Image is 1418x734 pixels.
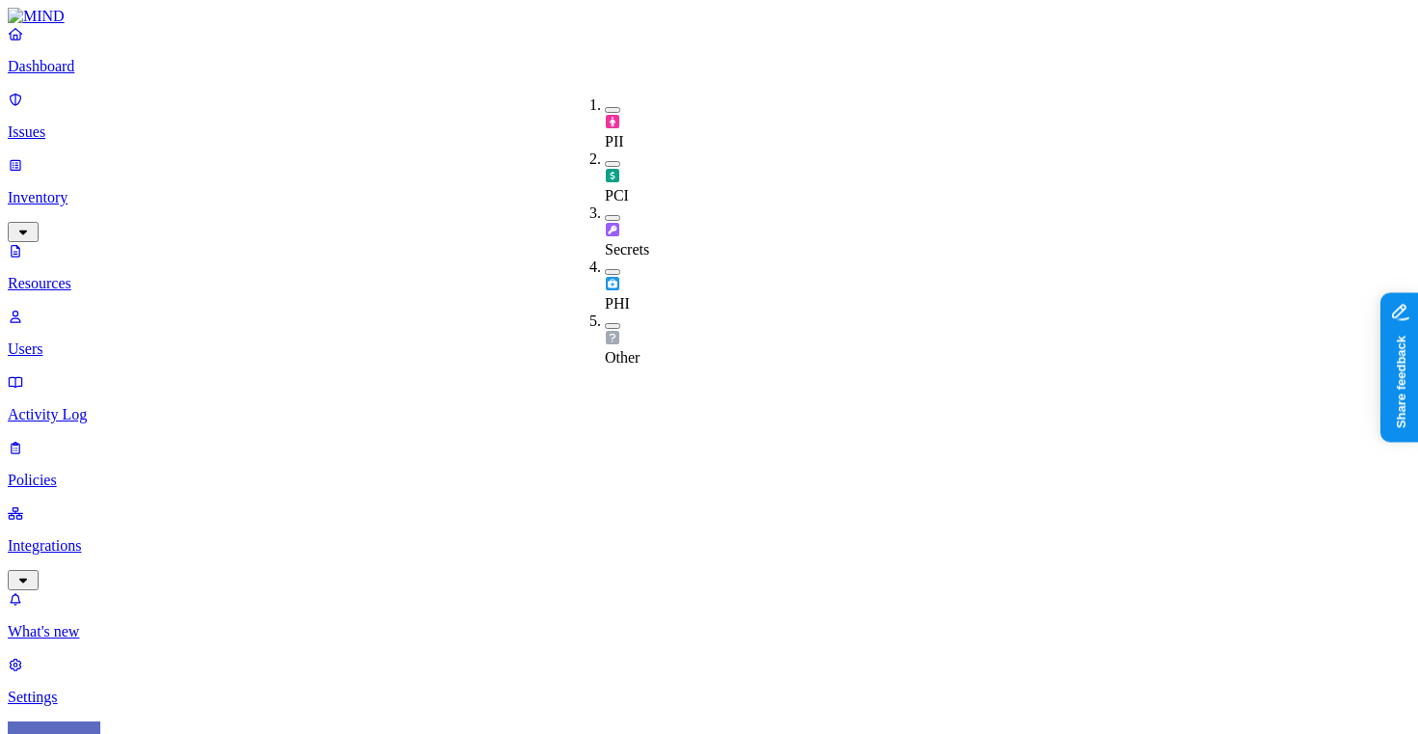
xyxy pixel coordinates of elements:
img: MIND [8,8,65,25]
a: Integrations [8,504,1410,587]
span: Secrets [605,241,649,258]
a: Issues [8,91,1410,141]
p: Issues [8,123,1410,141]
a: Dashboard [8,25,1410,75]
p: Policies [8,472,1410,489]
p: Dashboard [8,58,1410,75]
p: Inventory [8,189,1410,206]
span: Other [605,349,640,366]
p: Activity Log [8,406,1410,423]
a: MIND [8,8,1410,25]
img: pii [605,114,620,129]
img: secret [605,222,620,237]
img: pci [605,168,620,183]
p: What's new [8,623,1410,640]
a: What's new [8,590,1410,640]
span: PCI [605,187,629,204]
a: Activity Log [8,373,1410,423]
p: Settings [8,689,1410,706]
a: Settings [8,656,1410,706]
span: PII [605,133,624,150]
img: other [605,330,620,345]
p: Integrations [8,537,1410,555]
img: phi [605,276,620,291]
p: Resources [8,275,1410,292]
a: Users [8,308,1410,358]
a: Resources [8,242,1410,292]
a: Inventory [8,156,1410,239]
p: Users [8,340,1410,358]
a: Policies [8,439,1410,489]
span: PHI [605,295,630,312]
